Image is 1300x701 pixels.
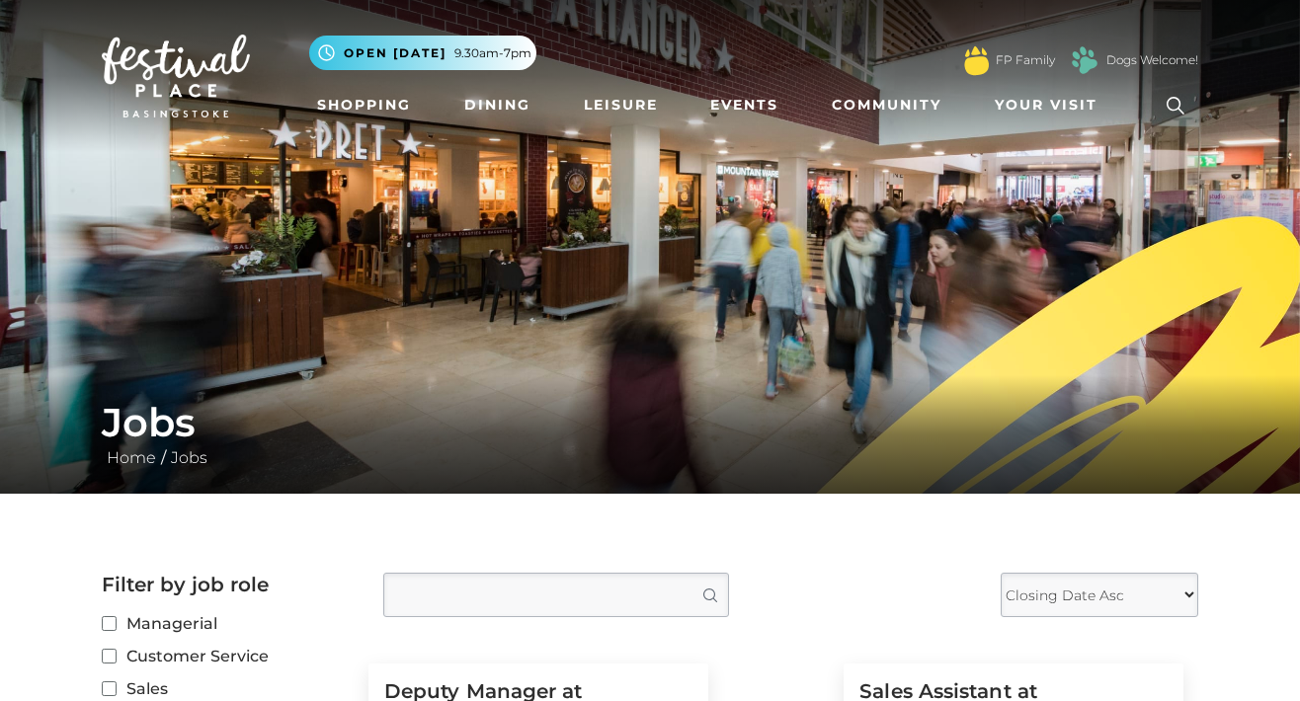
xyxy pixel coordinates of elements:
[309,87,419,123] a: Shopping
[102,573,354,596] h2: Filter by job role
[456,87,538,123] a: Dining
[454,44,531,62] span: 9.30am-7pm
[996,51,1055,69] a: FP Family
[102,676,354,701] label: Sales
[166,448,212,467] a: Jobs
[102,644,354,668] label: Customer Service
[987,87,1115,123] a: Your Visit
[102,611,354,636] label: Managerial
[87,399,1213,470] div: /
[824,87,949,123] a: Community
[576,87,666,123] a: Leisure
[102,448,161,467] a: Home
[995,95,1097,116] span: Your Visit
[102,35,250,117] img: Festival Place Logo
[702,87,786,123] a: Events
[1106,51,1198,69] a: Dogs Welcome!
[344,44,447,62] span: Open [DATE]
[309,36,536,70] button: Open [DATE] 9.30am-7pm
[102,399,1198,446] h1: Jobs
